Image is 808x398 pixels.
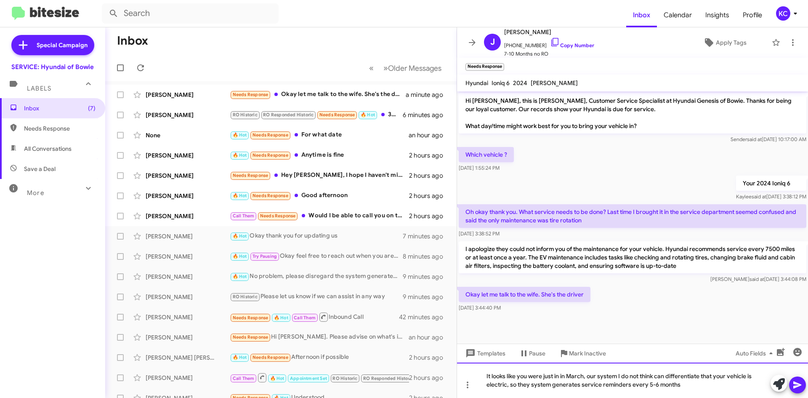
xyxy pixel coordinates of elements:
div: Okay let me talk to the wife. She's the driver [230,90,406,99]
button: Mark Inactive [552,346,613,361]
span: More [27,189,44,197]
div: [PERSON_NAME] [146,374,230,382]
p: Hi [PERSON_NAME], this is [PERSON_NAME], Customer Service Specialist at Hyundai Genesis of Bowie.... [459,93,806,134]
div: None [146,131,230,139]
h1: Inbox [117,34,148,48]
span: 🔥 Hot [233,193,247,198]
nav: Page navigation example [364,59,447,77]
div: Hi [PERSON_NAME]. Please advise on what's included in the service and the cost. Thanks! Cw [230,332,409,342]
span: « [369,63,374,73]
span: » [383,63,388,73]
div: For what date [230,130,409,140]
span: RO Responded Historic [263,112,314,118]
div: 2 hours ago [409,192,450,200]
button: Templates [457,346,512,361]
div: KC [776,6,790,21]
span: [DATE] 1:55:24 PM [459,165,500,171]
small: Needs Response [465,63,504,71]
span: Needs Response [233,92,268,97]
span: Needs Response [319,112,355,118]
span: RO Responded Historic [363,376,414,381]
span: 🔥 Hot [233,233,247,239]
span: Labels [27,85,51,92]
div: thats okay, I wondered if it was for that one [230,372,409,383]
div: 2 hours ago [409,171,450,180]
input: Search [102,3,279,24]
div: [PERSON_NAME] [146,272,230,281]
span: RO Historic [332,376,357,381]
p: I apologize they could not inform you of the maintenance for your vehicle. Hyundai recommends ser... [459,241,806,273]
div: 9 minutes ago [403,272,450,281]
span: said at [747,136,762,142]
span: Sender [DATE] 10:17:00 AM [731,136,806,142]
a: Profile [736,3,769,27]
span: Inbox [24,104,96,112]
span: Needs Response [24,124,96,133]
div: [PERSON_NAME] [146,91,230,99]
div: [PERSON_NAME] [146,192,230,200]
div: Afternoon if possible [230,353,409,362]
span: Kaylee [DATE] 3:38:12 PM [736,193,806,200]
div: 2 hours ago [409,151,450,160]
button: Next [378,59,447,77]
div: Anytime is fine [230,150,409,160]
span: Needs Response [252,193,288,198]
span: Needs Response [252,152,288,158]
span: Apply Tags [716,35,747,50]
span: Special Campaign [37,41,88,49]
div: [PERSON_NAME] [146,151,230,160]
p: Your 2024 Ioniq 6 [736,176,806,191]
div: It looks like you were just in in March, our system I do not think can differentiate that your ve... [457,363,808,398]
span: Ioniq 6 [492,79,510,87]
span: Call Them [233,213,255,219]
span: Try Pausing [252,254,277,259]
span: [PERSON_NAME] [DATE] 3:44:08 PM [710,276,806,282]
span: Auto Fields [736,346,776,361]
span: [PERSON_NAME] [531,79,578,87]
div: 8 minutes ago [403,252,450,261]
span: Needs Response [252,355,288,360]
a: Calendar [657,3,699,27]
div: [PERSON_NAME] [146,232,230,240]
div: [PERSON_NAME] [146,333,230,342]
div: Hey [PERSON_NAME], I hope I haven't misunderstood the appropriate maintenance schedule for my veh... [230,171,409,180]
button: Previous [364,59,379,77]
div: 42 minutes ago [399,313,450,321]
span: 🔥 Hot [233,274,247,279]
div: [PERSON_NAME] [146,293,230,301]
div: 35665 [230,110,403,120]
span: Mark Inactive [569,346,606,361]
a: Special Campaign [11,35,94,55]
span: 🔥 Hot [361,112,375,118]
div: 7 minutes ago [403,232,450,240]
div: 9 minutes ago [403,293,450,301]
span: Insights [699,3,736,27]
span: [DATE] 3:44:40 PM [459,305,501,311]
div: a minute ago [406,91,450,99]
div: Okay feel free to reach out when you are ready [230,251,403,261]
div: [PERSON_NAME] [146,212,230,220]
p: Oh okay thank you. What service needs to be done? Last time I brought it in the service departmen... [459,204,806,228]
span: said at [750,276,764,282]
span: 2024 [513,79,527,87]
span: Needs Response [252,132,288,138]
span: [PHONE_NUMBER] [504,37,594,50]
p: Okay let me talk to the wife. She's the driver [459,287,590,302]
span: said at [752,193,766,200]
span: Needs Response [233,315,268,321]
div: 2 hours ago [409,374,450,382]
span: Needs Response [233,334,268,340]
span: Save a Deal [24,165,56,173]
span: J [490,35,495,49]
span: 🔥 Hot [233,355,247,360]
span: Inbox [626,3,657,27]
span: Call Them [294,315,316,321]
span: Hyundai [465,79,488,87]
span: 🔥 Hot [270,376,284,381]
div: [PERSON_NAME] [PERSON_NAME] [146,353,230,362]
div: an hour ago [409,333,450,342]
div: SERVICE: Hyundai of Bowie [11,63,94,71]
span: 🔥 Hot [233,254,247,259]
p: Which vehicle ? [459,147,514,162]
